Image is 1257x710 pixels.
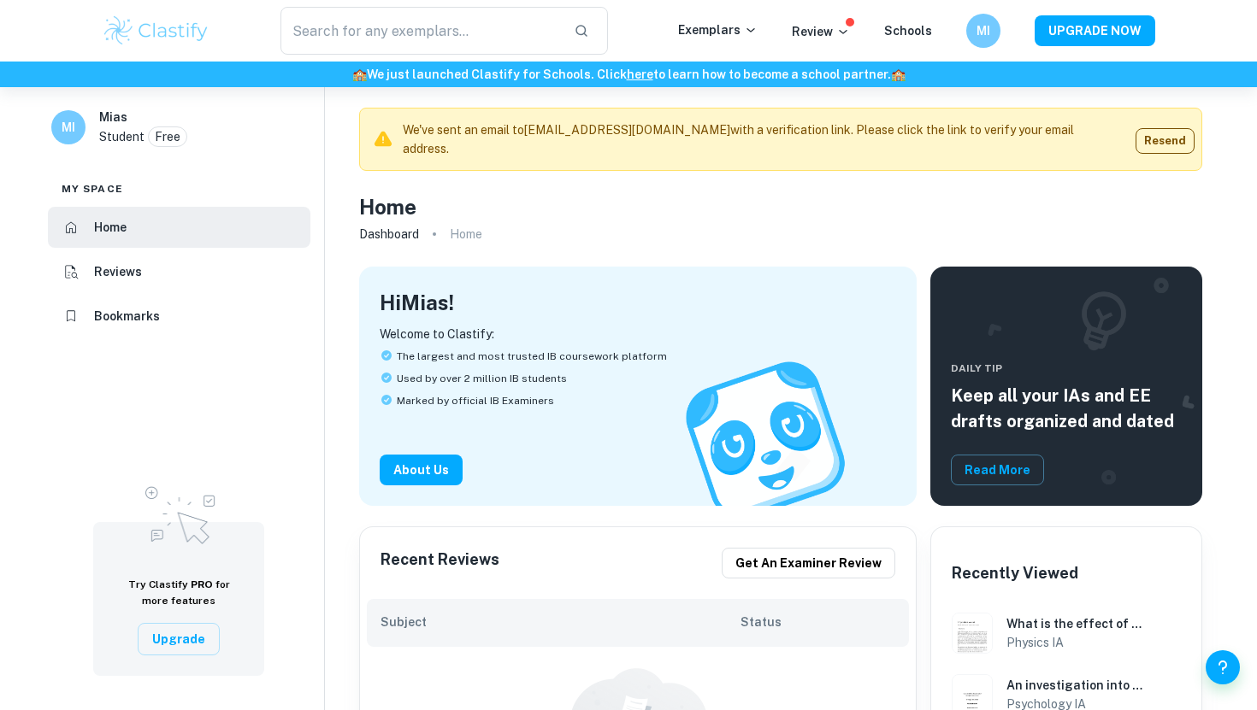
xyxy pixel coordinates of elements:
p: Free [155,127,180,146]
h6: Recent Reviews [381,548,499,578]
a: Physics IA example thumbnail: What is the effect of mass on the dampinWhat is the effect of mass ... [945,606,1188,660]
img: Upgrade to Pro [136,476,221,549]
button: About Us [380,455,463,485]
span: Used by over 2 million IB students [397,371,567,386]
button: UPGRADE NOW [1035,15,1155,46]
span: 🏫 [891,67,906,81]
h6: Mias [99,108,127,126]
h6: Recently Viewed [952,561,1078,585]
h6: Subject [381,613,741,631]
img: Clastify logo [102,14,210,48]
a: Bookmarks [48,296,310,337]
p: Exemplars [678,21,758,39]
p: We've sent an email to [EMAIL_ADDRESS][DOMAIN_NAME] with a verification link. Please click the li... [403,120,1123,158]
button: Resend [1136,128,1195,154]
h6: Reviews [94,262,142,281]
button: MI [966,14,1000,48]
h4: Hi Mias ! [380,287,454,318]
h6: Try Clastify for more features [114,577,244,609]
h6: We just launched Clastify for Schools. Click to learn how to become a school partner. [3,65,1254,84]
span: 🏫 [352,67,367,81]
span: The largest and most trusted IB coursework platform [397,349,667,364]
img: Physics IA example thumbnail: What is the effect of mass on the dampin [952,613,993,654]
h6: An investigation into the effect of the font on the number of correct responses in a multiple-cho... [1006,676,1143,695]
h6: Home [94,218,127,237]
h5: Keep all your IAs and EE drafts organized and dated [951,383,1182,434]
span: PRO [191,578,213,590]
p: Welcome to Clastify: [380,325,896,343]
h6: What is the effect of mass on the damping of a simple pendulum? [1006,614,1143,633]
input: Search for any exemplars... [280,7,560,55]
a: Schools [884,24,932,38]
p: Review [792,22,850,41]
p: Home [450,225,482,244]
span: My space [62,181,123,197]
button: Read More [951,455,1044,485]
a: Home [48,207,310,248]
span: Daily Tip [951,361,1182,376]
h4: Home [359,191,416,222]
a: Reviews [48,251,310,292]
h6: Bookmarks [94,307,160,326]
button: Upgrade [138,623,220,655]
button: Help and Feedback [1206,650,1240,684]
h6: Status [741,613,895,631]
span: Marked by official IB Examiners [397,393,554,408]
p: Student [99,127,145,146]
a: Dashboard [359,222,419,246]
h6: Physics IA [1006,633,1143,652]
h6: MI [974,21,994,40]
h6: MI [59,118,79,137]
a: here [627,67,653,81]
button: Get an examiner review [722,548,895,578]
